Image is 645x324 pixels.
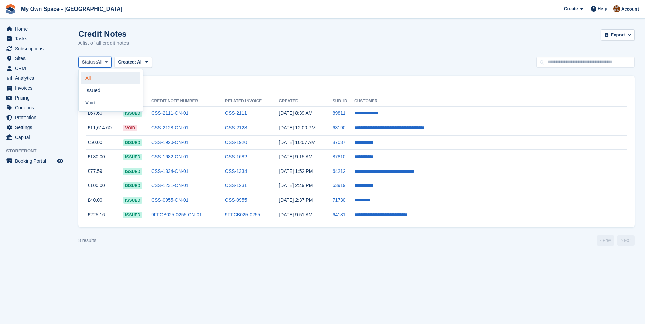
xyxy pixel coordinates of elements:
a: CSS-0955 [225,197,247,203]
a: CSS-1231 [225,183,247,188]
span: Tasks [15,34,56,43]
a: All [81,72,140,84]
th: Related Invoice [225,96,279,107]
span: Protection [15,113,56,122]
th: Customer [354,96,627,107]
span: issued [123,168,142,175]
span: Pricing [15,93,56,103]
td: £11,614.60 [86,121,123,136]
a: menu [3,156,64,166]
span: Storefront [6,148,68,155]
h2: All Credit Notes [86,84,627,92]
a: Previous [597,235,614,246]
a: 9FFCB025-0255 [225,212,260,217]
td: £100.00 [86,179,123,193]
a: My Own Space - [GEOGRAPHIC_DATA] [18,3,125,15]
a: CSS-2111 [225,110,247,116]
a: menu [3,34,64,43]
a: menu [3,73,64,83]
img: Gary Chamberlain [613,5,620,12]
a: menu [3,123,64,132]
a: CSS-1920 [225,140,247,145]
span: issued [123,197,142,204]
button: Status: All [78,57,112,68]
a: CSS-2128 [225,125,247,130]
a: CSS-1231-CN-01 [151,183,189,188]
a: menu [3,103,64,112]
span: All [137,59,143,65]
time: 2025-07-11 11:00:37 UTC [279,125,316,130]
span: CRM [15,64,56,73]
span: issued [123,154,142,160]
a: 63190 [333,125,346,130]
a: menu [3,64,64,73]
time: 2025-06-25 09:07:05 UTC [279,140,315,145]
a: CSS-1334 [225,168,247,174]
time: 2025-05-30 08:15:20 UTC [279,154,312,159]
a: CSS-0955-CN-01 [151,197,189,203]
span: Invoices [15,83,56,93]
a: menu [3,54,64,63]
div: 8 results [78,237,96,244]
span: Status: [82,59,97,66]
span: Sites [15,54,56,63]
a: Preview store [56,157,64,165]
td: £180.00 [86,150,123,164]
a: 63919 [333,183,346,188]
a: menu [3,113,64,122]
span: Coupons [15,103,56,112]
td: £67.60 [86,106,123,121]
time: 2025-05-08 12:52:45 UTC [279,168,313,174]
a: menu [3,83,64,93]
p: A list of all credit notes [78,39,129,47]
a: 64181 [333,212,346,217]
a: menu [3,93,64,103]
span: Account [621,6,639,13]
span: issued [123,139,142,146]
a: menu [3,24,64,34]
span: Create [564,5,578,12]
time: 2025-01-31 09:51:56 UTC [279,212,312,217]
span: issued [123,110,142,117]
span: Home [15,24,56,34]
time: 2025-04-10 13:37:49 UTC [279,197,313,203]
span: Help [598,5,607,12]
span: issued [123,182,142,189]
th: Created [279,96,333,107]
span: All [97,59,103,66]
th: Credit Note Number [151,96,225,107]
span: Settings [15,123,56,132]
a: Issued [81,84,140,96]
a: CSS-1682 [225,154,247,159]
time: 2025-04-21 13:49:25 UTC [279,183,313,188]
a: CSS-2111-CN-01 [151,110,189,116]
h1: Credit Notes [78,29,129,38]
a: 87037 [333,140,346,145]
span: Analytics [15,73,56,83]
span: void [123,125,137,131]
td: £77.59 [86,164,123,179]
a: 89811 [333,110,346,116]
a: 64212 [333,168,346,174]
a: CSS-1682-CN-01 [151,154,189,159]
button: Created: All [114,57,152,68]
a: CSS-2128-CN-01 [151,125,189,130]
nav: Page [595,235,636,246]
a: Next [617,235,635,246]
a: Void [81,96,140,109]
td: £40.00 [86,193,123,208]
span: issued [123,212,142,218]
span: Export [611,32,625,38]
a: menu [3,132,64,142]
td: £50.00 [86,135,123,150]
a: 71730 [333,197,346,203]
a: 9FFCB025-0255-CN-01 [151,212,202,217]
span: Booking Portal [15,156,56,166]
span: Capital [15,132,56,142]
span: Subscriptions [15,44,56,53]
a: 87810 [333,154,346,159]
span: Created: [118,59,136,65]
button: Export [601,29,635,40]
img: stora-icon-8386f47178a22dfd0bd8f6a31ec36ba5ce8667c1dd55bd0f319d3a0aa187defe.svg [5,4,16,14]
a: menu [3,44,64,53]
